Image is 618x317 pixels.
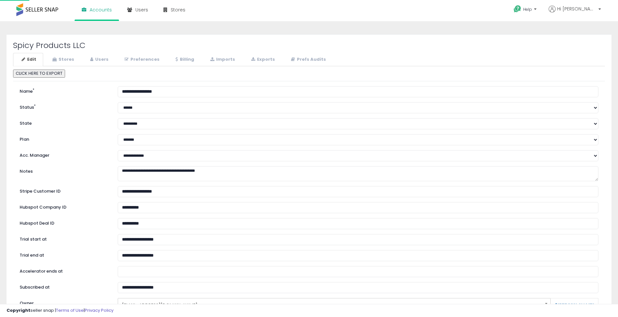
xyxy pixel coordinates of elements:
label: Accelerator ends at [15,266,113,275]
a: Hi [PERSON_NAME] [549,6,601,20]
label: Name [15,86,113,95]
span: Accounts [90,7,112,13]
i: Get Help [513,5,522,13]
label: Subscribed at [15,282,113,291]
a: Exports [243,53,282,66]
a: Privacy Policy [85,307,113,313]
label: Notes [15,166,113,175]
a: Stores [44,53,81,66]
a: Imports [202,53,242,66]
a: Edit [13,53,43,66]
a: Users [82,53,115,66]
label: State [15,118,113,127]
label: Plan [15,134,113,143]
label: Owner [20,300,34,307]
span: Help [523,7,532,12]
span: Stores [171,7,185,13]
a: Preferences [116,53,166,66]
a: [PERSON_NAME] [555,303,594,308]
span: [EMAIL_ADDRESS][DOMAIN_NAME] [122,300,538,311]
label: Acc. Manager [15,150,113,159]
a: Terms of Use [56,307,84,313]
div: seller snap | | [7,308,113,314]
span: Users [135,7,148,13]
label: Hubspot Company ID [15,202,113,211]
label: Status [15,102,113,111]
label: Trial end at [15,250,113,259]
label: Stripe Customer ID [15,186,113,195]
strong: Copyright [7,307,30,313]
a: Prefs Audits [283,53,333,66]
label: Trial start at [15,234,113,243]
label: Hubspot Deal ID [15,218,113,227]
h2: Spicy Products LLC [13,41,605,50]
button: CLICK HERE TO EXPORT [13,70,65,78]
span: Hi [PERSON_NAME] [557,6,596,12]
a: Billing [167,53,201,66]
